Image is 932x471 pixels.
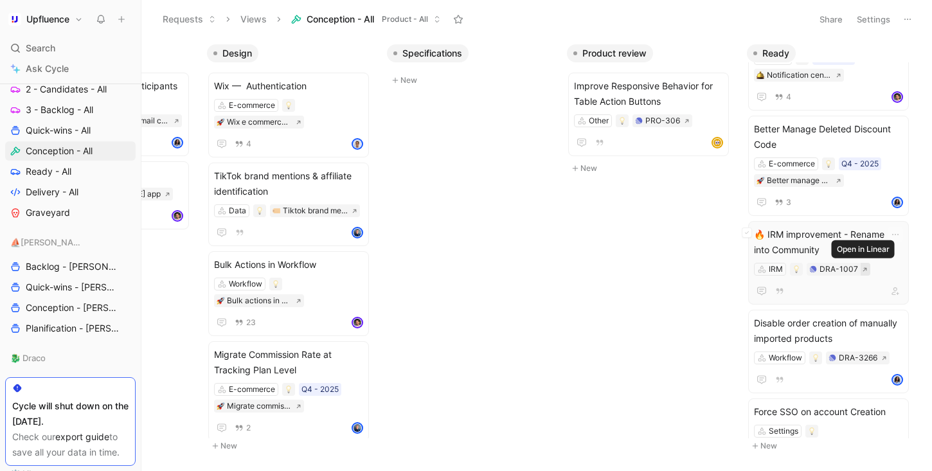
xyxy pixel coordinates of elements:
[253,204,266,217] div: 💡
[767,174,832,187] div: Better manage deleted discount code
[814,10,848,28] button: Share
[26,186,78,199] span: Delivery - All
[232,137,254,151] button: 4
[214,347,363,378] span: Migrate Commission Rate at Tracking Plan Level
[793,265,800,273] img: 💡
[229,383,275,396] div: E-commerce
[217,402,224,410] img: 🚀
[589,114,609,127] div: Other
[5,257,136,276] a: Backlog - [PERSON_NAME]
[5,39,136,58] div: Search
[5,35,136,222] div: Product - All1 - Ideas - All2 - Candidates - All3 - Backlog - AllQuick-wins - AllConception - All...
[748,26,909,111] a: Notifications CenterOtherQ4 - 2025🛎️Notification center4avatar
[353,318,362,327] img: avatar
[232,315,258,330] button: 23
[26,281,121,294] span: Quick-wins - [PERSON_NAME]
[235,10,273,29] button: Views
[567,44,653,62] button: Product review
[26,376,94,389] span: Backlog - Draco
[754,404,903,420] span: Force SSO on account Creation
[217,118,224,126] img: 🚀
[285,386,292,393] img: 💡
[173,138,182,147] img: avatar
[282,99,295,112] div: 💡
[229,204,246,217] div: Data
[217,297,224,305] img: 🚀
[246,319,256,326] span: 23
[754,121,903,152] span: Better Manage Deleted Discount Code
[5,182,136,202] a: Delivery - All
[12,398,129,429] div: Cycle will shut down on the [DATE].
[26,145,93,157] span: Conception - All
[208,341,369,441] a: Migrate Commission Rate at Tracking Plan LevelE-commerceQ4 - 2025🚀Migrate commission rate at trac...
[5,373,136,392] a: Backlog - Draco
[26,165,71,178] span: Ready - All
[26,260,120,273] span: Backlog - [PERSON_NAME]
[8,13,21,26] img: Upfluence
[748,221,909,305] a: 🔥 IRM improvement - Rename IRM into CommunityIRMDRA-1007
[272,280,280,288] img: 💡
[790,263,803,276] div: 💡
[26,124,91,137] span: Quick-wins - All
[825,160,832,168] img: 💡
[246,424,251,432] span: 2
[5,233,136,252] div: ⛵️[PERSON_NAME]
[5,319,136,338] a: Planification - [PERSON_NAME]
[562,39,742,182] div: Product reviewNew
[301,383,339,396] div: Q4 - 2025
[232,421,253,435] button: 2
[402,47,462,60] span: Specifications
[12,429,129,460] div: Check our to save all your data in time.
[202,39,382,460] div: DesignNew
[820,263,858,276] div: DRA-1007
[574,78,723,109] span: Improve Responsive Behavior for Table Action Buttons
[5,233,136,338] div: ⛵️[PERSON_NAME]Backlog - [PERSON_NAME]Quick-wins - [PERSON_NAME]Conception - [PERSON_NAME]Planifi...
[805,425,818,438] div: 💡
[26,61,69,76] span: Ask Cycle
[747,44,796,62] button: Ready
[568,73,729,156] a: Improve Responsive Behavior for Table Action ButtonsOtherPRO-306avatar
[809,351,822,364] div: 💡
[5,348,136,454] div: 🐉 DracoBacklog - DracoQuick-wins - DracoConception - DracoPlanification - Draco
[754,315,903,346] span: Disable order creation of manually imported products
[26,103,93,116] span: 3 - Backlog - All
[214,257,363,272] span: Bulk Actions in Workflow
[769,351,802,364] div: Workflow
[26,322,121,335] span: Planification - [PERSON_NAME]
[353,423,362,432] img: avatar
[26,301,121,314] span: Conception - [PERSON_NAME]
[246,140,251,148] span: 4
[282,383,295,396] div: 💡
[269,278,282,290] div: 💡
[208,163,369,246] a: TikTok brand mentions & affiliate identificationData🏷️Tiktok brand mentions and affiliate identif...
[769,157,815,170] div: E-commerce
[227,116,292,129] div: Wix e commerce integration
[285,10,447,29] button: Conception - AllProduct - All
[808,427,816,435] img: 💡
[5,59,136,78] a: Ask Cycle
[748,116,909,216] a: Better Manage Deleted Discount CodeE-commerceQ4 - 2025🚀Better manage deleted discount code3avatar
[273,207,280,215] img: 🏷️
[285,102,292,109] img: 💡
[207,44,258,62] button: Design
[229,99,275,112] div: E-commerce
[757,177,764,184] img: 🚀
[5,203,136,222] a: Graveyard
[387,73,557,88] button: New
[812,354,820,362] img: 💡
[10,351,46,364] span: 🐉 Draco
[227,294,292,307] div: Bulk actions in workflow
[893,198,902,207] img: avatar
[839,351,877,364] div: DRA-3266
[10,236,84,249] span: ⛵️[PERSON_NAME]
[353,228,362,237] img: avatar
[893,375,902,384] img: avatar
[173,211,182,220] img: avatar
[214,168,363,199] span: TikTok brand mentions & affiliate identification
[786,199,791,206] span: 3
[582,47,647,60] span: Product review
[5,348,136,368] div: 🐉 Draco
[5,278,136,297] a: Quick-wins - [PERSON_NAME]
[645,114,680,127] div: PRO-306
[387,44,469,62] button: Specifications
